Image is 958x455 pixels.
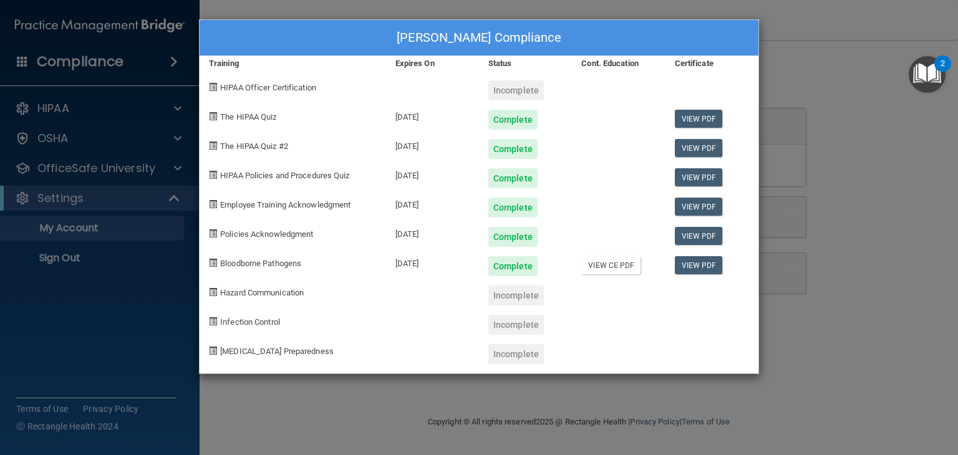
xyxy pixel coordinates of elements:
div: Status [479,56,572,71]
div: [PERSON_NAME] Compliance [200,20,758,56]
span: The HIPAA Quiz [220,112,276,122]
div: Complete [488,198,538,218]
div: [DATE] [386,130,479,159]
a: View PDF [675,227,723,245]
span: [MEDICAL_DATA] Preparedness [220,347,334,356]
div: Incomplete [488,344,544,364]
span: HIPAA Officer Certification [220,83,316,92]
div: Incomplete [488,80,544,100]
div: Complete [488,227,538,247]
span: Bloodborne Pathogens [220,259,301,268]
div: Expires On [386,56,479,71]
div: Cont. Education [572,56,665,71]
div: [DATE] [386,100,479,130]
button: Open Resource Center, 2 new notifications [909,56,946,93]
div: [DATE] [386,247,479,276]
div: Complete [488,168,538,188]
a: View PDF [675,110,723,128]
span: Policies Acknowledgment [220,229,313,239]
div: 2 [941,64,945,80]
div: Incomplete [488,315,544,335]
a: View PDF [675,256,723,274]
span: Hazard Communication [220,288,304,297]
div: [DATE] [386,188,479,218]
a: View CE PDF [581,256,641,274]
div: Complete [488,256,538,276]
span: Employee Training Acknowledgment [220,200,351,209]
span: HIPAA Policies and Procedures Quiz [220,171,349,180]
a: View PDF [675,168,723,186]
a: View PDF [675,198,723,216]
div: [DATE] [386,218,479,247]
div: [DATE] [386,159,479,188]
div: Complete [488,139,538,159]
span: Infection Control [220,317,280,327]
span: The HIPAA Quiz #2 [220,141,288,151]
div: Complete [488,110,538,130]
div: Training [200,56,386,71]
div: Incomplete [488,285,544,305]
a: View PDF [675,139,723,157]
div: Certificate [665,56,758,71]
